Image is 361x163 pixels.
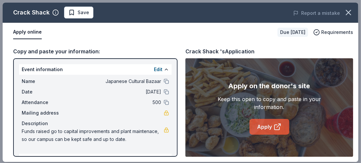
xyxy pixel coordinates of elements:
div: Keep this open to copy and paste in your information. [202,95,336,111]
div: Crack Shack [13,7,50,18]
span: Attendance [22,98,66,106]
button: Report a mistake [293,9,340,17]
div: Event information [19,64,172,75]
span: Name [22,77,66,85]
a: Apply [250,119,289,135]
span: Funds raised go to capital improvements and plant maintenace, so our campus can be kept safe and ... [22,127,164,143]
div: Crack Shack 's Application [185,47,254,56]
button: Edit [154,66,162,73]
span: 500 [66,98,161,106]
span: Mailing address [22,109,66,117]
button: Save [64,7,93,18]
button: Apply online [13,25,42,39]
button: Edit [154,155,162,163]
span: Requirements [321,28,353,36]
span: Japanese Cultural Bazaar [66,77,161,85]
div: Due [DATE] [277,28,308,37]
span: Save [78,9,89,16]
div: Apply on the donor's site [229,81,310,91]
span: [DATE] [66,88,161,96]
span: Date [22,88,66,96]
div: Description [22,120,169,127]
button: Requirements [313,28,353,36]
div: Copy and paste your information: [13,47,178,56]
